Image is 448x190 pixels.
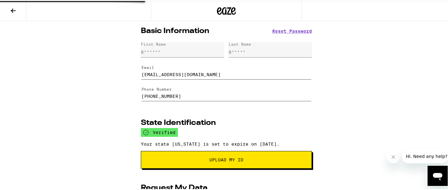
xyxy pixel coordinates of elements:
[141,59,312,81] form: Edit Email Address
[141,64,154,69] label: Email
[387,150,400,162] iframe: Close message
[141,150,312,168] button: Upload My ID
[209,157,243,161] span: Upload My ID
[141,141,312,146] p: Your state [US_STATE] is set to expire on [DATE].
[141,118,216,126] h2: State Identification
[272,28,312,32] button: Reset Password
[141,127,178,136] div: verified
[402,148,448,162] iframe: Message from company
[141,26,209,34] h2: Basic Information
[229,41,251,45] div: Last Name
[428,165,448,185] iframe: Button to launch messaging window
[141,86,172,90] label: Phone Number
[141,41,166,45] div: First Name
[141,81,312,103] form: Edit Phone Number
